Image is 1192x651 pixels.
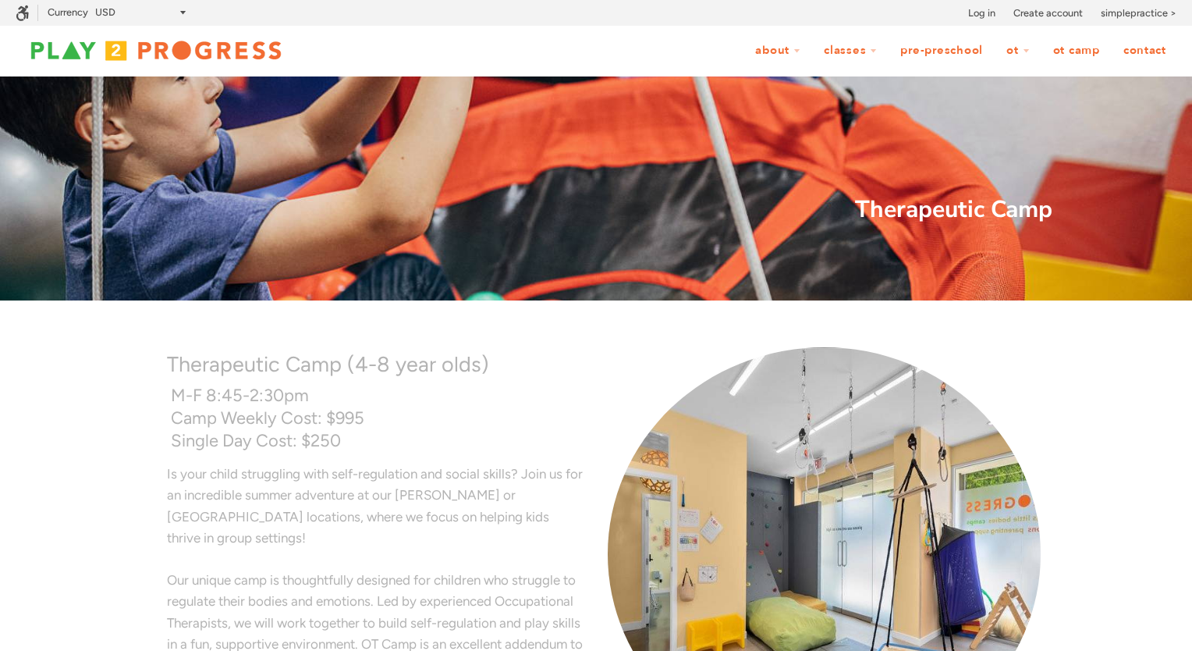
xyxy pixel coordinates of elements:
a: Log in [968,5,995,21]
img: Play2Progress logo [16,35,296,66]
p: Single Day Cost: $250 [171,430,584,453]
a: About [745,36,811,66]
p: M-F 8:45-2:30pm [171,385,584,407]
label: Currency [48,6,88,18]
p: Therapeutic Camp (4 [167,347,584,381]
a: Create account [1013,5,1083,21]
a: Contact [1113,36,1176,66]
a: OT Camp [1043,36,1110,66]
a: Pre-Preschool [890,36,993,66]
strong: Therapeutic Camp [855,194,1052,226]
a: OT [996,36,1040,66]
span: -8 year olds) [368,351,489,377]
a: simplepractice > [1101,5,1176,21]
span: Is your child struggling with self-regulation and social skills? Join us for an incredible summer... [167,466,583,546]
p: Camp Weekly Cost: $995 [171,407,584,430]
a: Classes [814,36,887,66]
